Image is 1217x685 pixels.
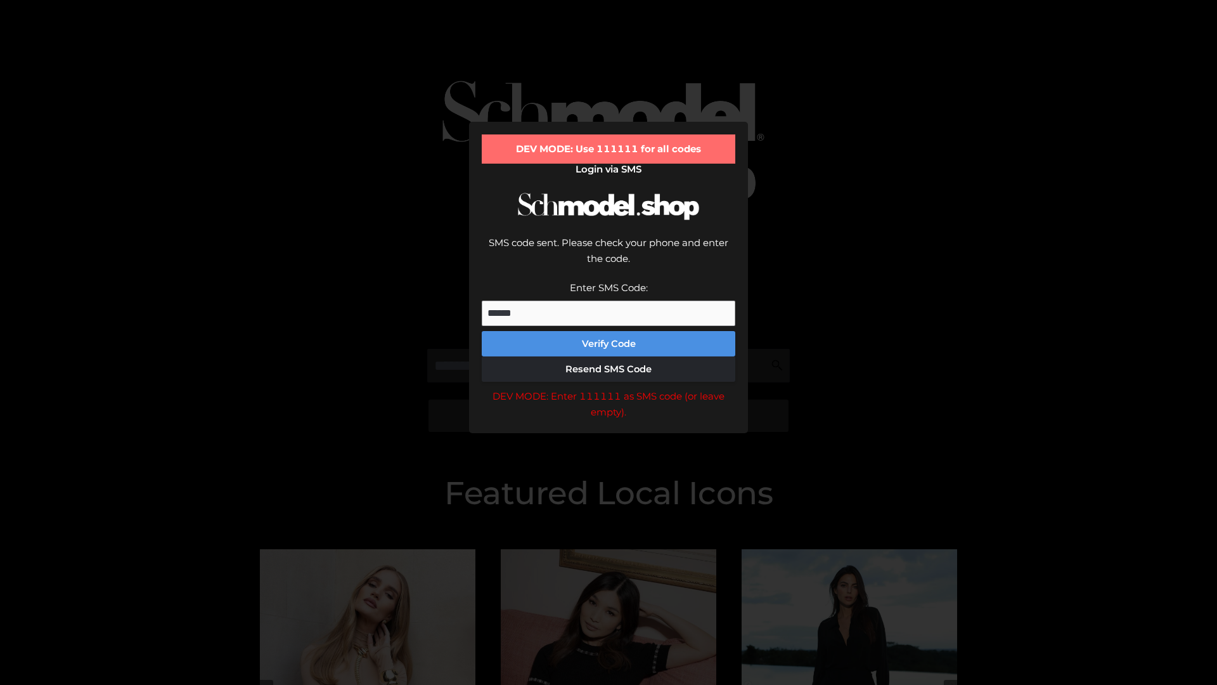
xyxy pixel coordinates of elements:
div: SMS code sent. Please check your phone and enter the code. [482,235,735,280]
div: DEV MODE: Use 111111 for all codes [482,134,735,164]
button: Resend SMS Code [482,356,735,382]
div: DEV MODE: Enter 111111 as SMS code (or leave empty). [482,388,735,421]
h2: Login via SMS [482,164,735,175]
label: Enter SMS Code: [570,282,648,294]
img: Schmodel Logo [513,181,704,232]
button: Verify Code [482,331,735,356]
